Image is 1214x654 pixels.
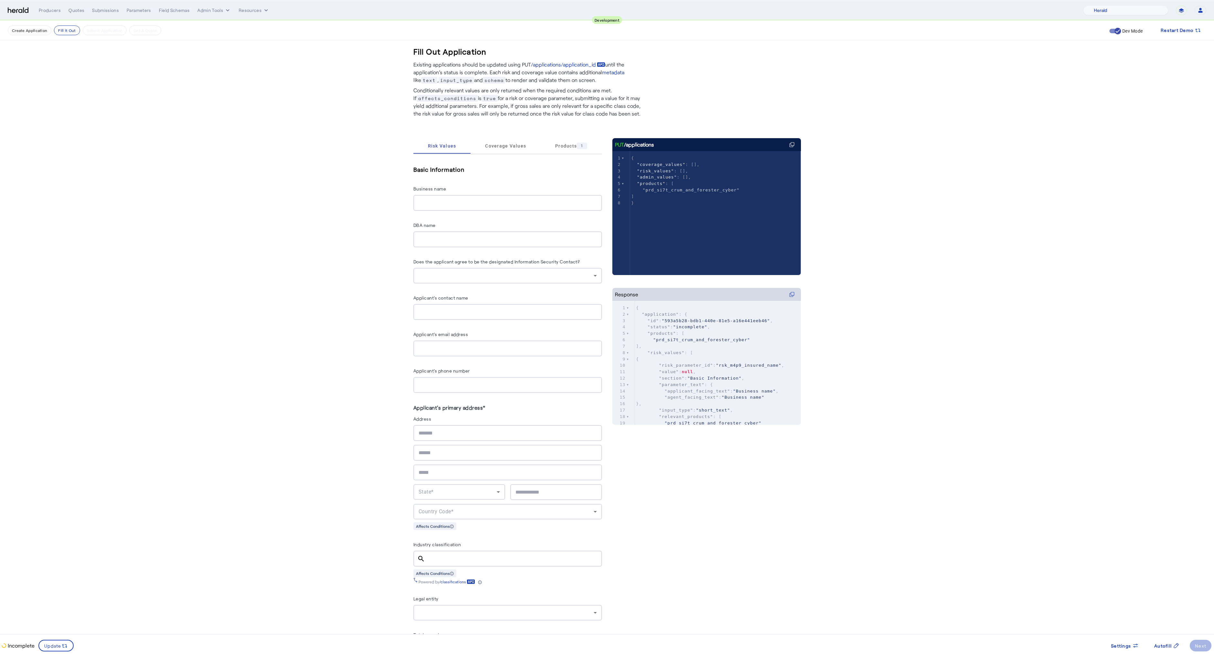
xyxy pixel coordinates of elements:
span: Settings [1111,642,1131,649]
div: 19 [612,420,627,426]
span: "applicant_facing_text" [665,389,730,393]
img: Herald Logo [8,7,28,14]
span: : { [636,312,688,317]
span: Risk Values [428,144,456,148]
span: "prd_si7t_crum_and_forester_cyber" [665,421,762,425]
span: ] [631,194,634,199]
span: : [ [636,331,685,336]
a: /classifications [439,579,475,584]
span: "admin_values" [637,175,677,179]
div: 15 [612,394,627,401]
div: 4 [612,174,622,180]
span: : [636,395,764,400]
button: Resources dropdown menu [239,7,269,14]
span: { [636,357,639,362]
div: 5 [612,180,622,187]
button: internal dropdown menu [197,7,231,14]
span: : [], [631,175,691,179]
div: 8 [612,350,627,356]
span: : [ [636,414,722,419]
span: "status" [648,324,670,329]
span: : , [636,369,696,374]
span: null [682,369,693,374]
span: PUT [615,141,624,148]
span: : , [636,324,711,329]
mat-icon: search [413,555,429,563]
div: Development [592,16,622,24]
span: : , [636,318,773,323]
div: /applications [615,141,654,148]
span: } [631,200,634,205]
div: 12 [612,375,627,382]
label: Business name [413,186,446,191]
p: Existing applications should be updated using PUT until the application’s status is complete. Eac... [413,61,646,84]
div: 1 [612,305,627,311]
div: 11 [612,369,627,375]
label: Dev Mode [1121,28,1143,34]
div: Affects Conditions [413,569,456,577]
h5: Basic Information [413,165,602,174]
span: "application" [642,312,679,317]
label: Legal entity [413,596,439,601]
span: "parameter_text" [659,382,704,387]
span: "Business name" [733,389,776,393]
div: Producers [39,7,61,14]
p: Incomplete [6,642,35,649]
div: 7 [612,193,622,200]
button: Update [38,640,74,651]
div: 9 [612,356,627,363]
span: "prd_si7t_crum_and_forester_cyber" [653,337,750,342]
div: 7 [612,343,627,350]
div: 1 [612,155,622,161]
div: 2 [612,161,622,168]
div: Parameters [127,7,151,14]
button: Autofill [1149,640,1185,651]
div: 6 [612,337,627,343]
span: "section" [659,376,684,381]
span: : { [636,382,713,387]
span: "incomplete" [673,324,707,329]
a: metadata [602,68,624,76]
span: : [], [631,162,700,167]
button: Restart Demo [1156,25,1206,36]
div: 10 [612,362,627,369]
div: Submissions [92,7,119,14]
div: 16 [612,401,627,407]
button: Create Application [8,26,51,35]
div: 4 [612,324,627,330]
span: : [], [631,169,689,173]
span: "593a5b28-bdb1-440e-81e5-a16e441eeb46" [662,318,770,323]
span: true [482,95,498,102]
span: Update [44,642,61,649]
span: input_type [439,77,474,84]
span: Autofill [1154,642,1172,649]
span: "risk_parameter_id" [659,363,713,368]
div: Quotes [68,7,84,14]
span: "products" [648,331,676,336]
span: "Basic Information" [687,376,742,381]
a: /applications/application_id [531,61,605,68]
span: { [636,305,639,310]
span: ], [636,344,642,349]
div: 8 [612,200,622,206]
h3: Fill Out Application [413,46,487,57]
span: "relevant_products" [659,414,713,419]
label: Applicant's contact name [413,295,468,301]
label: Applicant's phone number [413,368,470,373]
div: 13 [612,382,627,388]
div: Field Schemas [159,7,190,14]
div: 14 [612,388,627,394]
span: : , [636,389,779,393]
span: Products [555,143,587,149]
label: Industry classification [413,542,461,547]
span: "prd_si7t_crum_and_forester_cyber" [643,188,740,192]
span: : [ [631,181,674,186]
div: 18 [612,414,627,420]
div: Affects Conditions [413,522,456,530]
span: text [421,77,437,84]
span: "Business name" [721,395,764,400]
button: Fill it Out [54,26,80,35]
button: Get A Quote [129,26,161,35]
div: 6 [612,187,622,193]
div: Powered by [419,579,482,584]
